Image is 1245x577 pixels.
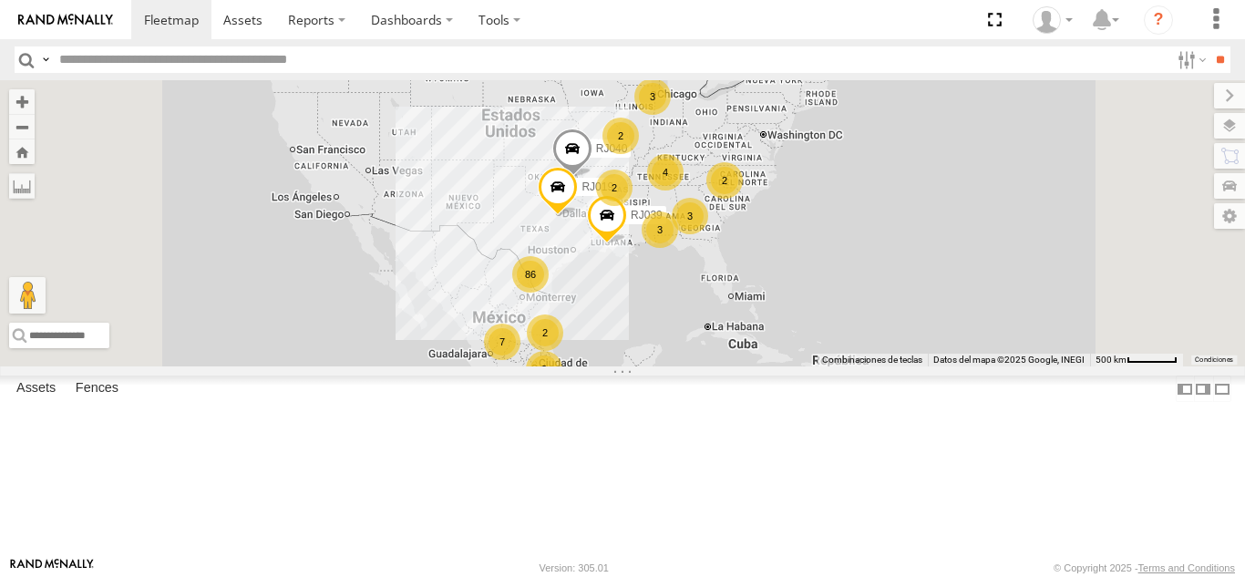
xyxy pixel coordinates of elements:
[512,256,549,293] div: 86
[18,14,113,26] img: rand-logo.svg
[526,351,562,387] div: 2
[9,139,35,164] button: Zoom Home
[672,198,708,234] div: 3
[9,277,46,314] button: Arrastra el hombrecito naranja al mapa para abrir Street View
[1096,355,1127,365] span: 500 km
[933,355,1085,365] span: Datos del mapa ©2025 Google, INEGI
[67,376,128,402] label: Fences
[1054,562,1235,573] div: © Copyright 2025 -
[38,46,53,73] label: Search Query
[1170,46,1209,73] label: Search Filter Options
[1213,376,1231,402] label: Hide Summary Table
[1026,6,1079,34] div: Taylete Medina
[1138,562,1235,573] a: Terms and Conditions
[581,180,613,193] span: RJ019
[1194,376,1212,402] label: Dock Summary Table to the Right
[7,376,65,402] label: Assets
[1214,203,1245,229] label: Map Settings
[1090,354,1183,366] button: Escala del mapa: 500 km por 52 píxeles
[527,314,563,351] div: 2
[634,78,671,115] div: 3
[9,89,35,114] button: Zoom in
[1176,376,1194,402] label: Dock Summary Table to the Left
[647,154,684,191] div: 4
[9,173,35,199] label: Measure
[484,324,520,360] div: 7
[631,209,663,222] span: RJ039
[596,170,633,206] div: 2
[1144,5,1173,35] i: ?
[822,354,922,366] button: Combinaciones de teclas
[596,142,628,155] span: RJ040
[602,118,639,154] div: 2
[1195,355,1233,363] a: Condiciones
[9,114,35,139] button: Zoom out
[706,162,743,199] div: 2
[642,211,678,248] div: 3
[540,562,609,573] div: Version: 305.01
[10,559,94,577] a: Visit our Website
